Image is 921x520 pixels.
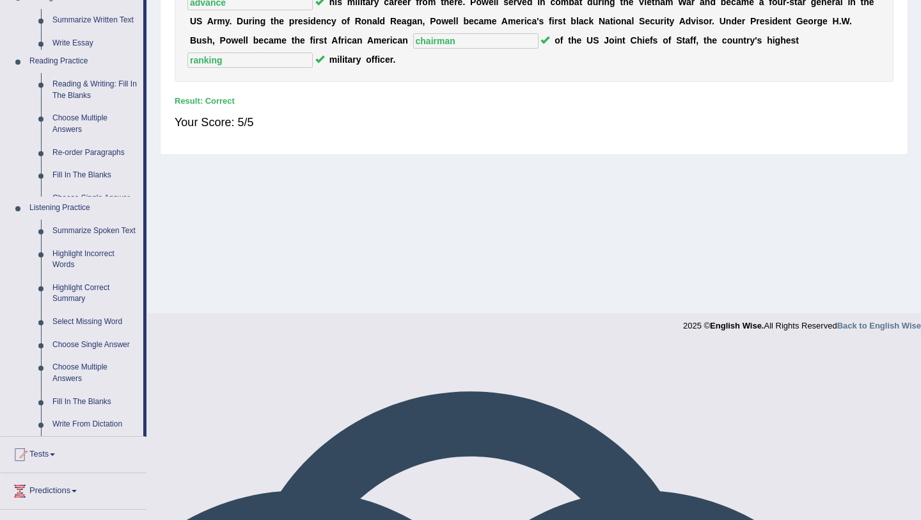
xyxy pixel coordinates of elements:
[47,311,143,334] a: Select Missing Word
[448,16,453,26] b: e
[615,16,621,26] b: o
[709,16,712,26] b: r
[243,16,249,26] b: u
[698,16,704,26] b: s
[246,35,248,45] b: l
[555,16,558,26] b: r
[423,16,425,26] b: ,
[837,321,921,330] a: Back to English Wise
[555,35,560,45] b: o
[342,16,347,26] b: o
[474,16,479,26] b: c
[341,35,344,45] b: r
[430,16,436,26] b: P
[650,16,655,26] b: c
[238,35,243,45] b: e
[47,391,143,414] a: Fill In The Blanks
[823,16,828,26] b: e
[549,16,552,26] b: f
[484,16,491,26] b: m
[668,35,672,45] b: f
[316,16,321,26] b: e
[226,35,232,45] b: o
[217,16,224,26] b: m
[366,16,372,26] b: n
[631,16,634,26] b: l
[319,35,324,45] b: s
[742,16,745,26] b: r
[479,16,484,26] b: a
[772,16,778,26] b: d
[47,32,143,55] a: Write Essay
[225,16,230,26] b: y
[456,16,459,26] b: l
[808,16,814,26] b: o
[463,16,469,26] b: b
[604,35,609,45] b: J
[560,35,563,45] b: f
[605,16,610,26] b: a
[338,35,341,45] b: f
[436,16,442,26] b: o
[372,16,377,26] b: a
[760,16,765,26] b: e
[407,16,413,26] b: g
[613,16,616,26] b: i
[310,35,313,45] b: f
[417,16,423,26] b: n
[292,35,295,45] b: t
[563,16,566,26] b: t
[691,16,696,26] b: v
[571,35,577,45] b: h
[576,16,579,26] b: l
[24,50,143,73] a: Reading Practice
[783,16,789,26] b: n
[539,16,544,26] b: s
[720,16,726,26] b: U
[576,35,581,45] b: e
[750,16,756,26] b: P
[579,16,584,26] b: a
[670,16,675,26] b: y
[196,16,202,26] b: S
[294,35,300,45] b: h
[303,16,308,26] b: s
[508,16,516,26] b: m
[617,35,623,45] b: n
[207,16,214,26] b: A
[731,16,737,26] b: d
[441,16,448,26] b: w
[347,16,350,26] b: f
[803,16,808,26] b: e
[615,35,617,45] b: i
[558,16,563,26] b: s
[331,35,338,45] b: A
[642,35,645,45] b: i
[627,16,632,26] b: a
[321,16,327,26] b: n
[521,16,524,26] b: r
[839,16,842,26] b: .
[663,35,668,45] b: o
[568,35,571,45] b: t
[397,35,402,45] b: a
[610,16,613,26] b: t
[814,16,817,26] b: r
[47,73,143,107] a: Reading & Writing: Fill In The Blanks
[24,197,143,220] a: Listening Practice
[214,16,217,26] b: r
[386,35,390,45] b: r
[679,16,686,26] b: A
[586,35,593,45] b: U
[47,334,143,357] a: Choose Single Answer
[381,35,386,45] b: e
[269,35,274,45] b: a
[621,16,627,26] b: n
[402,35,408,45] b: n
[765,16,770,26] b: s
[453,16,456,26] b: l
[664,16,666,26] b: i
[599,16,605,26] b: N
[47,164,143,187] a: Fill In The Blanks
